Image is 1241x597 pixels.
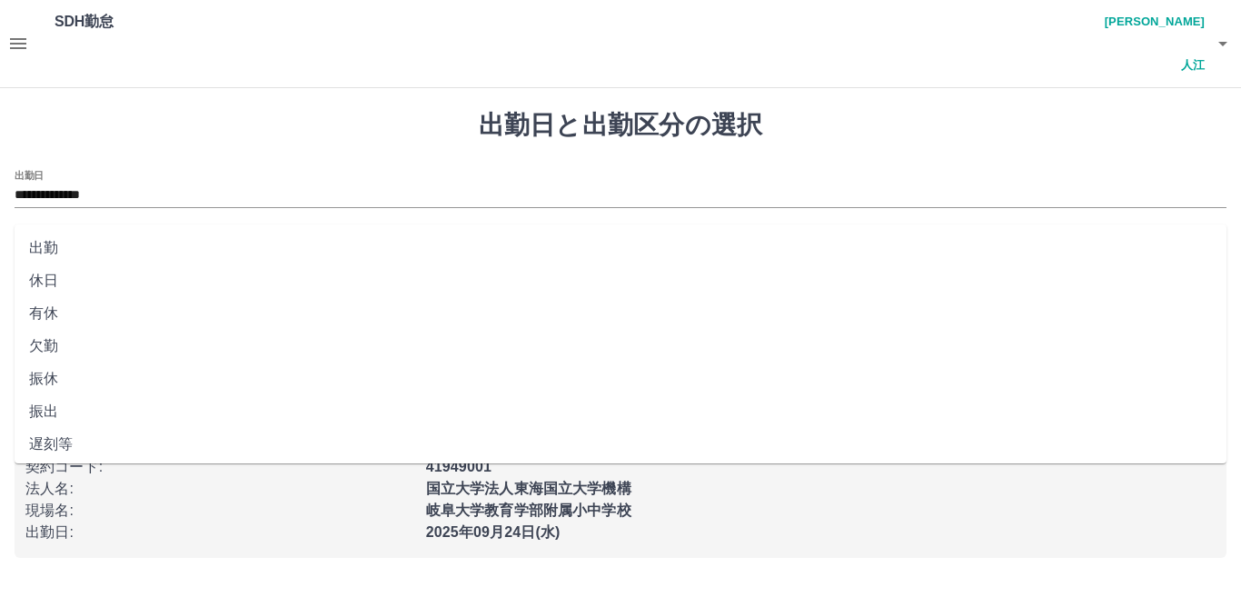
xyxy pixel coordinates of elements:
[15,297,1226,330] li: 有休
[15,363,1226,395] li: 振休
[25,478,415,500] p: 法人名 :
[426,524,561,540] b: 2025年09月24日(水)
[15,264,1226,297] li: 休日
[15,428,1226,461] li: 遅刻等
[25,500,415,522] p: 現場名 :
[426,481,631,496] b: 国立大学法人東海国立大学機構
[15,110,1226,141] h1: 出勤日と出勤区分の選択
[25,522,415,543] p: 出勤日 :
[15,168,44,182] label: 出勤日
[15,232,1226,264] li: 出勤
[15,330,1226,363] li: 欠勤
[15,395,1226,428] li: 振出
[426,502,631,518] b: 岐阜大学教育学部附属小中学校
[15,461,1226,493] li: 休業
